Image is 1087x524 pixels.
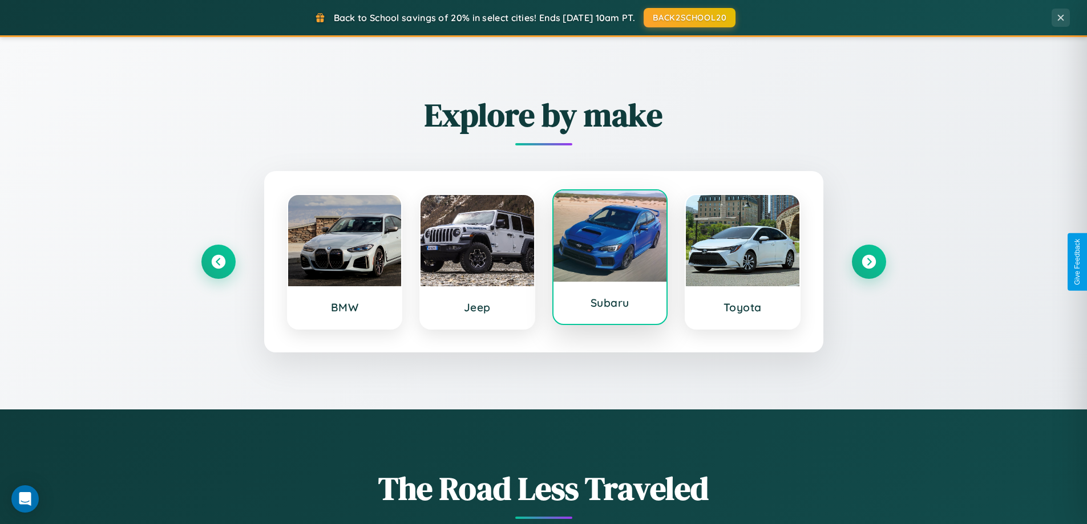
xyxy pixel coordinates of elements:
h2: Explore by make [201,93,886,137]
h3: Jeep [432,300,523,314]
div: Give Feedback [1073,239,1081,285]
h3: Subaru [565,296,656,310]
button: BACK2SCHOOL20 [644,8,736,27]
h3: BMW [300,300,390,314]
div: Open Intercom Messenger [11,485,39,513]
h1: The Road Less Traveled [201,466,886,510]
h3: Toyota [697,300,788,314]
span: Back to School savings of 20% in select cities! Ends [DATE] 10am PT. [334,12,635,23]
